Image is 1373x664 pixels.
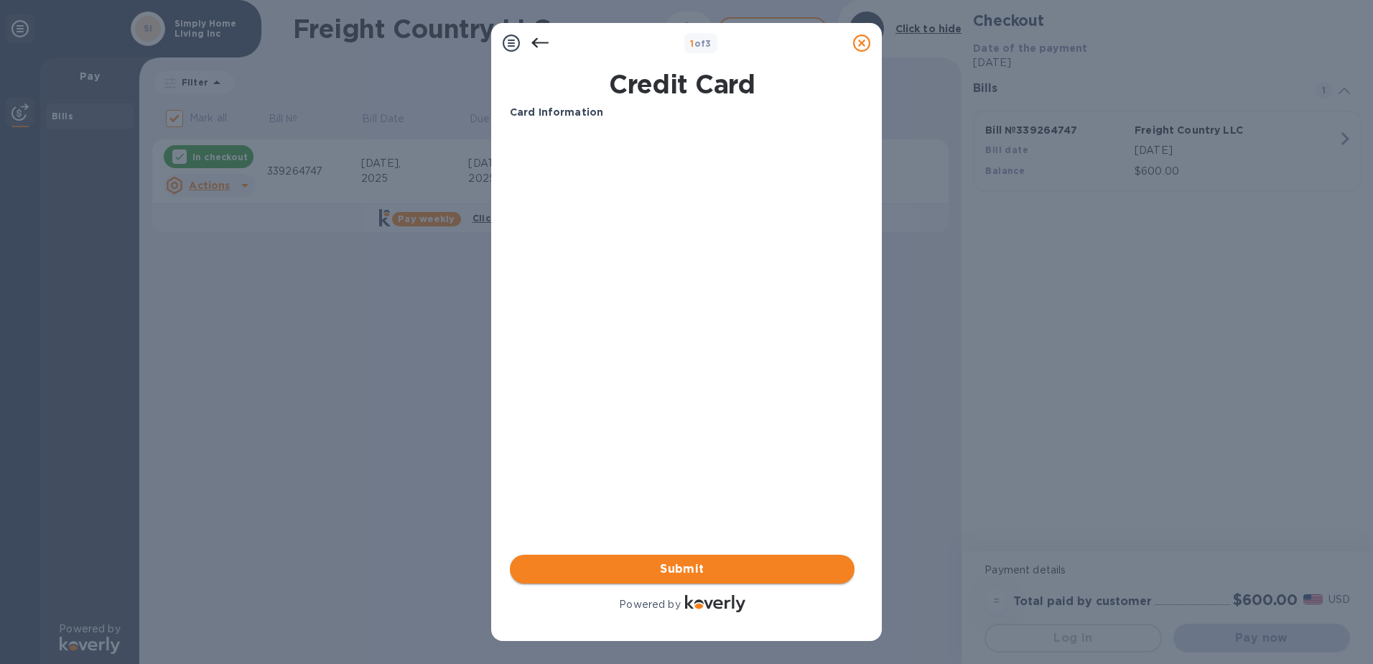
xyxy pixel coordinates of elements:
button: Submit [510,555,855,584]
span: 1 [690,38,694,49]
iframe: Your browser does not support iframes [510,132,855,347]
p: Powered by [619,597,680,612]
b: of 3 [690,38,712,49]
img: Logo [685,595,745,612]
h1: Credit Card [504,69,860,99]
span: Submit [521,561,843,578]
b: Card Information [510,106,603,118]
